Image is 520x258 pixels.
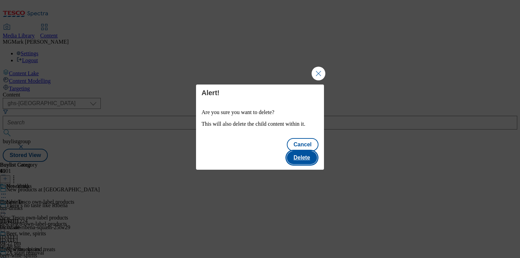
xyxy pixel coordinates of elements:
button: Close Modal [312,67,325,80]
p: This will also delete the child content within it. [202,121,318,127]
div: Modal [196,85,324,170]
button: Cancel [287,138,318,151]
p: Are you sure you want to delete? [202,109,318,115]
h4: Alert! [202,89,318,97]
button: Delete [287,151,317,164]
